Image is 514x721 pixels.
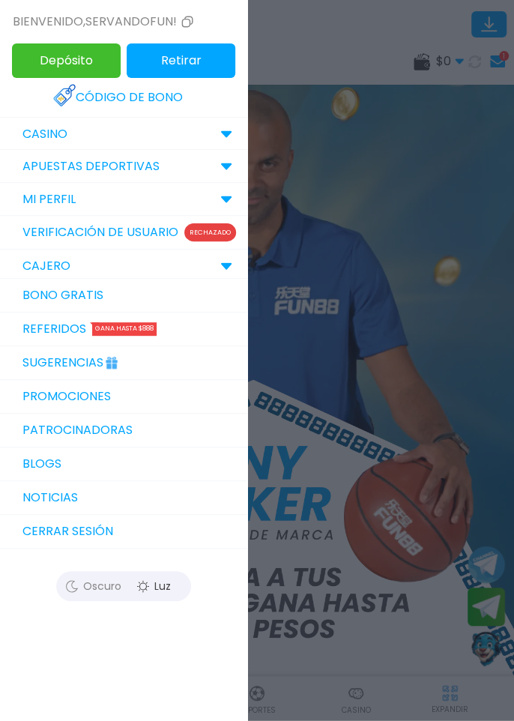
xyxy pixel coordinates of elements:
a: Código de bono [53,81,194,114]
p: Rechazado [184,223,236,241]
img: Redeem [53,84,76,106]
img: Gift [103,352,120,368]
div: Gana hasta $888 [92,322,157,336]
button: Depósito [12,43,121,78]
button: OscuroLuz [56,571,191,601]
button: Retirar [127,43,235,78]
p: MI PERFIL [22,190,76,208]
p: Apuestas Deportivas [22,157,160,175]
p: CASINO [22,125,67,143]
div: Oscuro [60,575,127,597]
p: CAJERO [22,257,70,275]
div: Bienvenido , servandofun! [13,13,196,31]
div: Luz [120,575,187,597]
